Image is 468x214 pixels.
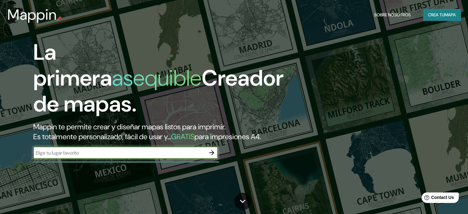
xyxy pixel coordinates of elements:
[7,5,57,24] font: Mappin
[33,149,206,156] input: Elige tu lugar favorito
[57,16,62,21] img: pin de mapeo
[423,9,461,21] button: Crea tumapa
[33,122,226,131] font: Mappin te permite crear y diseñar mapas listos para imprimir.
[445,12,456,18] font: mapa
[374,12,411,18] font: Sobre nosotros
[171,132,194,141] font: GRATIS
[33,64,284,118] font: Creador de mapas.
[33,38,112,92] font: La primera
[33,132,171,141] font: Es totalmente personalizado, fácil de usar y...
[194,132,261,141] font: para impresiones A4.
[428,12,445,18] font: Crea tu
[372,9,413,21] button: Sobre nosotros
[112,64,202,92] font: asequible
[413,190,461,207] iframe: Help widget launcher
